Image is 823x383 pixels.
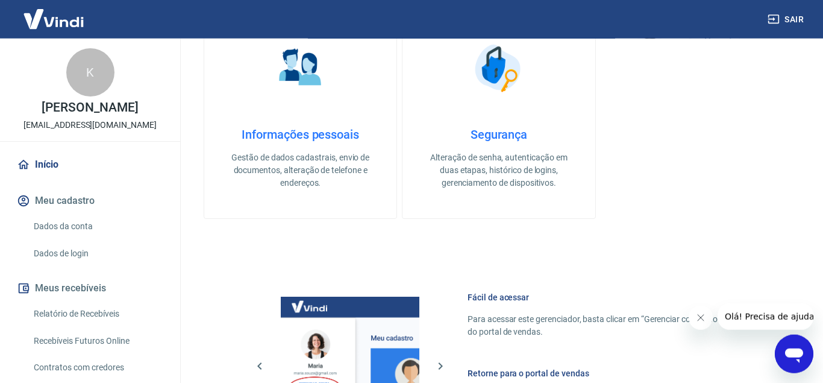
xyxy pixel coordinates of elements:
[689,306,713,330] iframe: Close message
[14,1,93,37] img: Vindi
[224,127,377,142] h4: Informações pessoais
[29,355,166,380] a: Contratos com credores
[29,302,166,326] a: Relatório de Recebíveis
[7,8,101,18] span: Olá! Precisa de ajuda?
[422,127,575,142] h4: Segurança
[468,313,765,338] p: Para acessar este gerenciador, basta clicar em “Gerenciar conta” no menu lateral do portal de ven...
[42,101,138,114] p: [PERSON_NAME]
[271,38,331,98] img: Informações pessoais
[23,119,157,131] p: [EMAIL_ADDRESS][DOMAIN_NAME]
[422,151,575,189] p: Alteração de senha, autenticação em duas etapas, histórico de logins, gerenciamento de dispositivos.
[469,38,529,98] img: Segurança
[765,8,809,31] button: Sair
[66,48,114,97] div: K
[468,291,765,303] h6: Fácil de acessar
[468,367,765,379] h6: Retorne para o portal de vendas
[14,151,166,178] a: Início
[29,241,166,266] a: Dados de login
[718,303,813,330] iframe: Message from company
[204,8,397,219] a: Informações pessoaisInformações pessoaisGestão de dados cadastrais, envio de documentos, alteraçã...
[775,335,813,373] iframe: Button to launch messaging window
[14,188,166,214] button: Meu cadastro
[29,329,166,353] a: Recebíveis Futuros Online
[14,275,166,302] button: Meus recebíveis
[224,151,377,189] p: Gestão de dados cadastrais, envio de documentos, alteração de telefone e endereços.
[29,214,166,239] a: Dados da conta
[402,8,595,219] a: SegurançaSegurançaAlteração de senha, autenticação em duas etapas, histórico de logins, gerenciam...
